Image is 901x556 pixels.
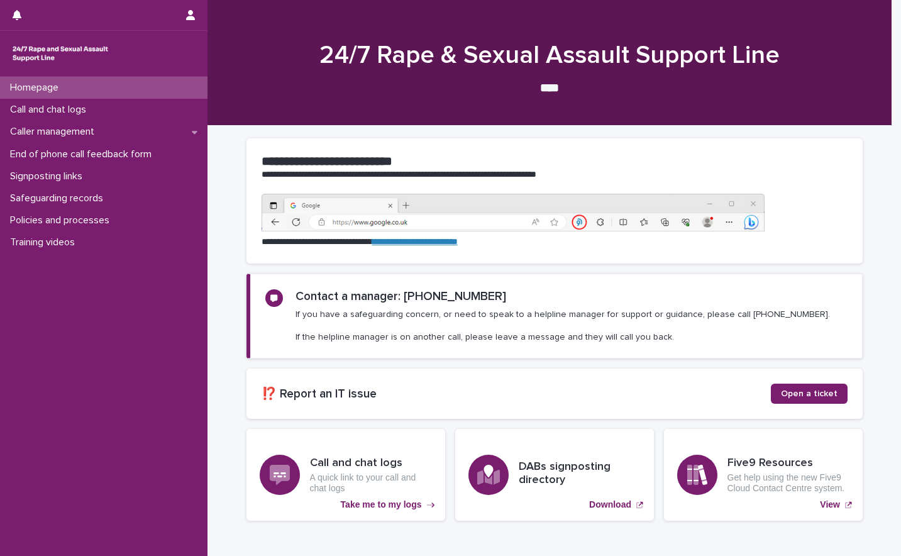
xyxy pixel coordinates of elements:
[5,236,85,248] p: Training videos
[519,460,641,487] h3: DABs signposting directory
[5,82,69,94] p: Homepage
[241,40,858,70] h1: 24/7 Rape & Sexual Assault Support Line
[296,309,830,343] p: If you have a safeguarding concern, or need to speak to a helpline manager for support or guidanc...
[781,389,837,398] span: Open a ticket
[5,170,92,182] p: Signposting links
[5,148,162,160] p: End of phone call feedback form
[246,429,445,521] a: Take me to my logs
[664,429,863,521] a: View
[262,194,765,231] img: https%3A%2F%2Fcdn.document360.io%2F0deca9d6-0dac-4e56-9e8f-8d9979bfce0e%2FImages%2FDocumentation%...
[727,457,849,470] h3: Five9 Resources
[727,472,849,494] p: Get help using the new Five9 Cloud Contact Centre system.
[5,126,104,138] p: Caller management
[262,387,771,401] h2: ⁉️ Report an IT issue
[10,41,111,66] img: rhQMoQhaT3yELyF149Cw
[771,384,848,404] a: Open a ticket
[310,457,432,470] h3: Call and chat logs
[296,289,506,304] h2: Contact a manager: [PHONE_NUMBER]
[310,472,432,494] p: A quick link to your call and chat logs
[455,429,654,521] a: Download
[589,499,631,510] p: Download
[5,104,96,116] p: Call and chat logs
[341,499,422,510] p: Take me to my logs
[820,499,840,510] p: View
[5,192,113,204] p: Safeguarding records
[5,214,119,226] p: Policies and processes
